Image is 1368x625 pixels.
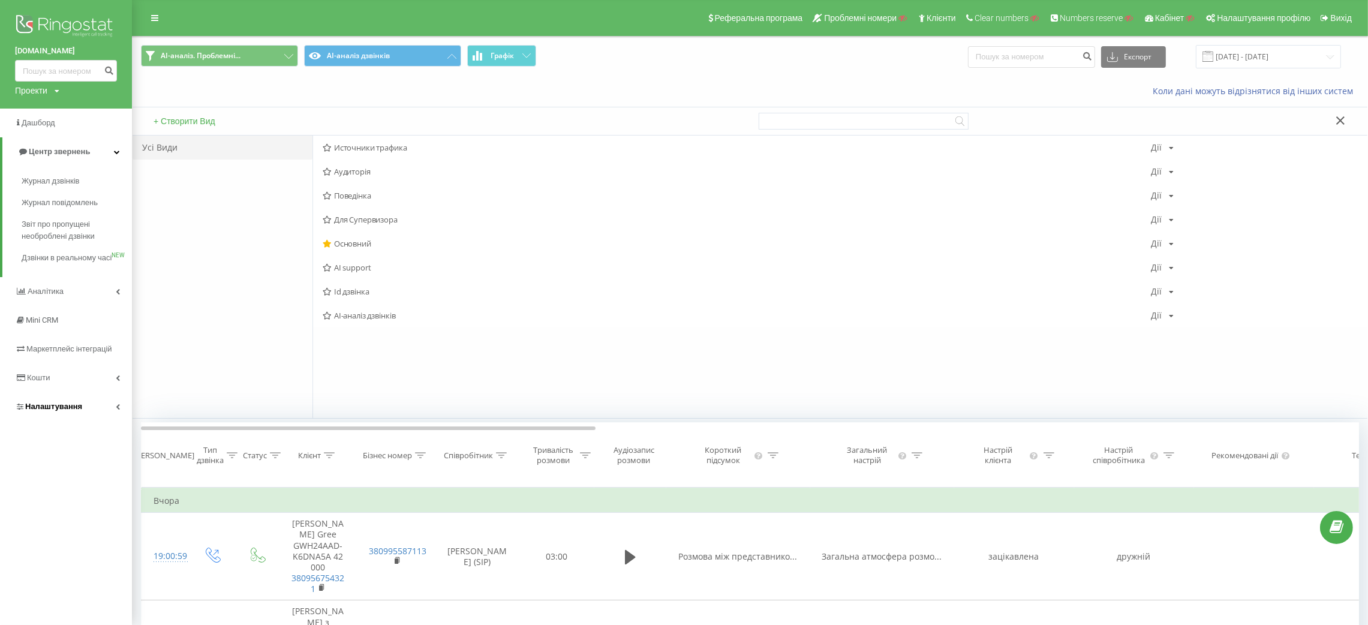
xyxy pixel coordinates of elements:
[134,450,194,461] div: [PERSON_NAME]
[970,445,1026,465] div: Настрій клієнта
[22,118,55,127] span: Дашборд
[1217,13,1310,23] span: Налаштування профілю
[323,263,1151,272] span: AI support
[323,167,1151,176] span: Аудиторія
[22,252,112,264] span: Дзвінки в реальному часі
[824,13,897,23] span: Проблемні номери
[15,60,117,82] input: Пошук за номером
[968,46,1095,68] input: Пошук за номером
[954,513,1074,600] td: зацікавлена
[22,192,132,214] a: Журнал повідомлень
[22,170,132,192] a: Журнал дзвінків
[1211,450,1278,461] div: Рекомендовані дії
[26,315,58,324] span: Mini CRM
[1151,215,1162,224] div: Дії
[22,214,132,247] a: Звіт про пропущені необроблені дзвінки
[1151,191,1162,200] div: Дії
[1151,167,1162,176] div: Дії
[822,551,942,562] span: Загальна атмосфера розмо...
[154,545,178,568] div: 19:00:59
[323,311,1151,320] span: AI-аналіз дзвінків
[161,51,240,61] span: AI-аналіз. Проблемні...
[1101,46,1166,68] button: Експорт
[243,450,267,461] div: Статус
[323,143,1151,152] span: Источники трафика
[363,450,412,461] div: Бізнес номер
[22,197,98,209] span: Журнал повідомлень
[694,445,752,465] div: Короткий підсумок
[715,13,803,23] span: Реферальна програма
[28,287,64,296] span: Аналiтика
[22,218,126,242] span: Звіт про пропущені необроблені дзвінки
[279,513,357,600] td: [PERSON_NAME] Gree GWH24AAD-K6DNA5A 42 000
[605,445,663,465] div: Аудіозапис розмови
[435,513,519,600] td: [PERSON_NAME] (SIP)
[15,85,47,97] div: Проекти
[141,45,298,67] button: AI-аналіз. Проблемні...
[467,45,536,67] button: Графік
[519,513,594,600] td: 03:00
[304,45,461,67] button: AI-аналіз дзвінків
[679,551,798,562] span: Розмова між представнико...
[975,13,1029,23] span: Clear numbers
[838,445,896,465] div: Загальний настрій
[1153,85,1359,97] a: Коли дані можуть відрізнятися вiд інших систем
[323,191,1151,200] span: Поведінка
[323,287,1151,296] span: Id дзвінка
[530,445,577,465] div: Тривалість розмови
[2,137,132,166] a: Центр звернень
[491,52,514,60] span: Графік
[1151,311,1162,320] div: Дії
[15,12,117,42] img: Ringostat logo
[26,344,112,353] span: Маркетплейс інтеграцій
[292,572,345,594] a: 380956754321
[150,116,219,127] button: + Створити Вид
[25,402,82,411] span: Налаштування
[197,445,224,465] div: Тип дзвінка
[1074,513,1194,600] td: дружній
[22,247,132,269] a: Дзвінки в реальному часіNEW
[323,215,1151,224] span: Для Супервизора
[133,136,312,160] div: Усі Види
[29,147,90,156] span: Центр звернень
[1090,445,1148,465] div: Настрій співробітника
[369,545,427,557] a: 380995587113
[15,45,117,57] a: [DOMAIN_NAME]
[27,373,50,382] span: Кошти
[1155,13,1184,23] span: Кабінет
[323,239,1151,248] span: Основний
[1151,143,1162,152] div: Дії
[1151,263,1162,272] div: Дії
[444,450,493,461] div: Співробітник
[1332,115,1349,128] button: Закрити
[1151,287,1162,296] div: Дії
[1060,13,1123,23] span: Numbers reserve
[1151,239,1162,248] div: Дії
[1331,13,1352,23] span: Вихід
[22,175,79,187] span: Журнал дзвінків
[927,13,956,23] span: Клієнти
[298,450,321,461] div: Клієнт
